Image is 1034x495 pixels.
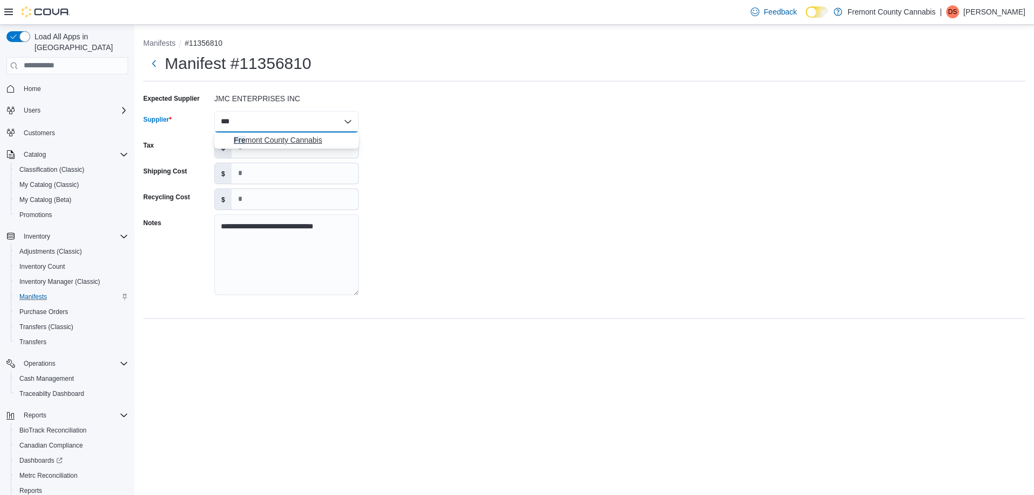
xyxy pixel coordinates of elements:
span: Inventory Manager (Classic) [19,277,100,286]
button: Close list of options [344,117,352,126]
h1: Manifest #11356810 [165,53,311,74]
span: Adjustments (Classic) [15,245,128,258]
button: Reports [19,409,51,422]
span: Inventory Count [15,260,128,273]
button: Catalog [19,148,50,161]
span: Metrc Reconciliation [15,469,128,482]
button: Inventory [19,230,54,243]
span: Inventory [19,230,128,243]
span: Home [24,85,41,93]
span: Promotions [19,211,52,219]
button: Users [19,104,45,117]
button: Home [2,81,132,96]
span: Transfers (Classic) [15,320,128,333]
span: Adjustments (Classic) [19,247,82,256]
a: Canadian Compliance [15,439,87,452]
a: Inventory Count [15,260,69,273]
div: Choose from the following options [214,133,359,148]
nav: An example of EuiBreadcrumbs [143,38,1025,51]
span: Reports [19,486,42,495]
button: Promotions [11,207,132,222]
span: My Catalog (Beta) [19,196,72,204]
span: Cash Management [15,372,128,385]
span: Users [19,104,128,117]
a: BioTrack Reconciliation [15,424,91,437]
a: Dashboards [11,453,132,468]
div: JMC ENTERPRISES INC [214,90,359,103]
button: Transfers (Classic) [11,319,132,334]
button: Inventory Manager (Classic) [11,274,132,289]
label: Expected Supplier [143,94,200,103]
button: Catalog [2,147,132,162]
span: Metrc Reconciliation [19,471,78,480]
p: Fremont County Cannabis [848,5,935,18]
span: Classification (Classic) [19,165,85,174]
span: Operations [19,357,128,370]
a: Cash Management [15,372,78,385]
span: Canadian Compliance [19,441,83,450]
span: Manifests [19,292,47,301]
label: Notes [143,219,161,227]
a: My Catalog (Classic) [15,178,83,191]
span: Catalog [24,150,46,159]
a: Traceabilty Dashboard [15,387,88,400]
a: Customers [19,127,59,140]
span: Purchase Orders [15,305,128,318]
span: Manifests [15,290,128,303]
p: [PERSON_NAME] [963,5,1025,18]
a: Metrc Reconciliation [15,469,82,482]
span: My Catalog (Classic) [19,180,79,189]
button: My Catalog (Beta) [11,192,132,207]
span: Load All Apps in [GEOGRAPHIC_DATA] [30,31,128,53]
label: $ [215,189,232,210]
img: Cova [22,6,70,17]
span: Dashboards [15,454,128,467]
span: My Catalog (Beta) [15,193,128,206]
span: Traceabilty Dashboard [19,389,84,398]
button: Users [2,103,132,118]
button: BioTrack Reconciliation [11,423,132,438]
a: My Catalog (Beta) [15,193,76,206]
span: Operations [24,359,55,368]
div: Dana Soux [946,5,959,18]
button: My Catalog (Classic) [11,177,132,192]
button: Manifests [143,39,176,47]
span: Reports [19,409,128,422]
button: Cash Management [11,371,132,386]
button: Inventory Count [11,259,132,274]
button: Metrc Reconciliation [11,468,132,483]
a: Classification (Classic) [15,163,89,176]
a: Manifests [15,290,51,303]
input: Dark Mode [806,6,828,18]
span: Traceabilty Dashboard [15,387,128,400]
button: Customers [2,124,132,140]
button: Operations [2,356,132,371]
span: Customers [24,129,55,137]
a: Purchase Orders [15,305,73,318]
span: Promotions [15,208,128,221]
label: Tax [143,141,154,150]
button: Transfers [11,334,132,350]
button: Classification (Classic) [11,162,132,177]
a: Promotions [15,208,57,221]
span: Transfers [15,336,128,348]
span: My Catalog (Classic) [15,178,128,191]
span: Feedback [764,6,797,17]
span: Canadian Compliance [15,439,128,452]
button: Next [143,53,165,74]
span: Inventory Manager (Classic) [15,275,128,288]
span: BioTrack Reconciliation [15,424,128,437]
label: $ [215,163,232,184]
button: Reports [2,408,132,423]
span: DS [948,5,958,18]
span: Classification (Classic) [15,163,128,176]
span: Cash Management [19,374,74,383]
span: Reports [24,411,46,420]
a: Feedback [746,1,801,23]
span: BioTrack Reconciliation [19,426,87,435]
span: Transfers (Classic) [19,323,73,331]
button: Operations [19,357,60,370]
label: Recycling Cost [143,193,190,201]
a: Inventory Manager (Classic) [15,275,104,288]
